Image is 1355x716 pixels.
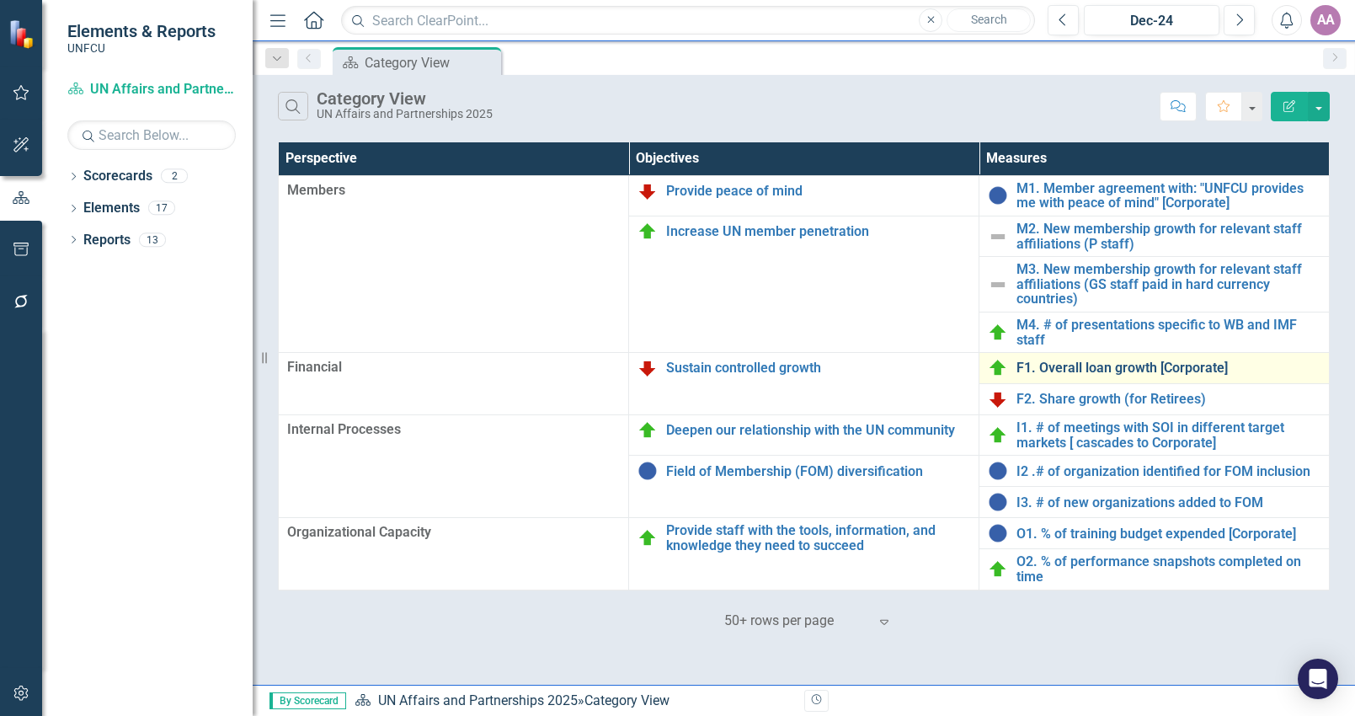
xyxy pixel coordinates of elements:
[988,492,1008,512] img: Data Not Yet Due
[1298,659,1338,699] div: Open Intercom Messenger
[629,175,979,216] td: Double-Click to Edit Right Click for Context Menu
[979,384,1330,415] td: Double-Click to Edit Right Click for Context Menu
[979,175,1330,216] td: Double-Click to Edit Right Click for Context Menu
[666,184,970,199] a: Provide peace of mind
[637,528,658,548] img: On Target
[947,8,1031,32] button: Search
[1016,420,1320,450] a: I1. # of meetings with SOI in different target markets [ cascades to Corporate]
[279,518,629,590] td: Double-Click to Edit
[637,461,658,481] img: Data Not Yet Due
[979,257,1330,313] td: Double-Click to Edit Right Click for Context Menu
[1016,318,1320,347] a: M4. # of presentations specific to WB and IMF staff
[378,692,578,708] a: UN Affairs and Partnerships 2025
[1016,181,1320,211] a: M1. Member agreement with: "UNFCU provides me with peace of mind" [Corporate]
[629,216,979,353] td: Double-Click to Edit Right Click for Context Menu
[8,19,38,49] img: ClearPoint Strategy
[629,456,979,518] td: Double-Click to Edit Right Click for Context Menu
[1016,361,1320,376] a: F1. Overall loan growth [Corporate]
[988,227,1008,247] img: Not Defined
[365,52,497,73] div: Category View
[67,80,236,99] a: UN Affairs and Partnerships 2025
[637,358,658,378] img: Below Plan
[67,41,216,55] small: UNFCU
[988,559,1008,580] img: On Target
[988,275,1008,295] img: Not Defined
[988,425,1008,446] img: On Target
[988,523,1008,543] img: Data Not Yet Due
[979,487,1330,518] td: Double-Click to Edit Right Click for Context Menu
[629,415,979,456] td: Double-Click to Edit Right Click for Context Menu
[287,523,620,542] span: Organizational Capacity
[637,420,658,441] img: On Target
[279,353,629,415] td: Double-Click to Edit
[341,6,1035,35] input: Search ClearPoint...
[1016,222,1320,251] a: M2. New membership growth for relevant staff affiliations (P staff)
[1084,5,1219,35] button: Dec-24
[979,415,1330,456] td: Double-Click to Edit Right Click for Context Menu
[67,120,236,150] input: Search Below...
[83,167,152,186] a: Scorecards
[1016,526,1320,542] a: O1. % of training budget expended [Corporate]
[67,21,216,41] span: Elements & Reports
[83,231,131,250] a: Reports
[637,181,658,201] img: Below Plan
[1016,392,1320,407] a: F2. Share growth (for Retirees)
[139,232,166,247] div: 13
[148,201,175,216] div: 17
[988,185,1008,206] img: Data Not Yet Due
[979,353,1330,384] td: Double-Click to Edit Right Click for Context Menu
[988,461,1008,481] img: Data Not Yet Due
[979,456,1330,487] td: Double-Click to Edit Right Click for Context Menu
[629,353,979,415] td: Double-Click to Edit Right Click for Context Menu
[988,358,1008,378] img: On Target
[979,313,1330,353] td: Double-Click to Edit Right Click for Context Menu
[317,108,493,120] div: UN Affairs and Partnerships 2025
[1090,11,1214,31] div: Dec-24
[979,518,1330,549] td: Double-Click to Edit Right Click for Context Menu
[979,216,1330,257] td: Double-Click to Edit Right Click for Context Menu
[1016,554,1320,584] a: O2. % of performance snapshots completed on time
[629,518,979,590] td: Double-Click to Edit Right Click for Context Menu
[161,169,188,184] div: 2
[988,323,1008,343] img: On Target
[287,420,620,440] span: Internal Processes
[269,692,346,709] span: By Scorecard
[637,222,658,242] img: On Target
[287,181,620,200] span: Members
[666,523,970,553] a: Provide staff with the tools, information, and knowledge they need to succeed
[1016,262,1320,307] a: M3. New membership growth for relevant staff affiliations (GS staff paid in hard currency countries)
[287,358,620,377] span: Financial
[584,692,669,708] div: Category View
[988,389,1008,409] img: Below Plan
[279,175,629,352] td: Double-Click to Edit
[1310,5,1341,35] button: AA
[1016,464,1320,479] a: I2 .# of organization identified for FOM inclusion
[666,361,970,376] a: Sustain controlled growth
[1016,495,1320,510] a: I3. # of new organizations added to FOM
[979,549,1330,590] td: Double-Click to Edit Right Click for Context Menu
[279,415,629,518] td: Double-Click to Edit
[666,224,970,239] a: Increase UN member penetration
[355,692,792,711] div: »
[317,89,493,108] div: Category View
[666,423,970,438] a: Deepen our relationship with the UN community
[666,464,970,479] a: Field of Membership (FOM) diversification
[83,199,140,218] a: Elements
[971,13,1007,26] span: Search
